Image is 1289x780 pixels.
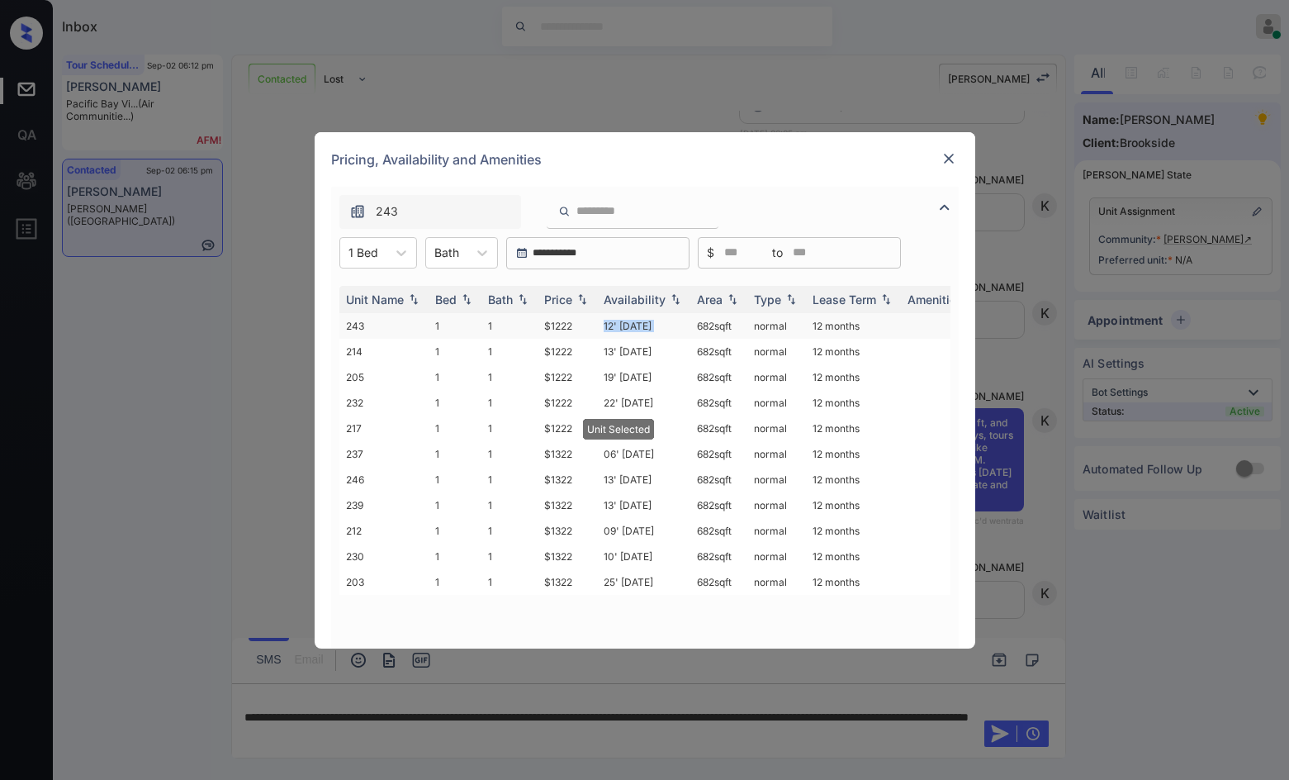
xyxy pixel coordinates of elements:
td: $1322 [538,441,597,467]
td: 1 [481,569,538,595]
td: 13' [DATE] [597,339,690,364]
td: 12 months [806,339,901,364]
td: normal [747,390,806,416]
span: 243 [376,202,398,221]
td: 230 [339,544,429,569]
td: 25' [DATE] [597,569,690,595]
td: 1 [429,518,481,544]
td: 1 [481,364,538,390]
td: 1 [429,467,481,492]
td: 1 [481,416,538,441]
div: Availability [604,292,666,307]
td: 682 sqft [690,416,747,441]
div: Unit Name [346,292,404,307]
td: 682 sqft [690,364,747,390]
td: 13' [DATE] [597,492,690,518]
td: 1 [481,467,538,492]
div: Pricing, Availability and Amenities [315,132,975,187]
img: icon-zuma [935,197,955,217]
div: Bed [435,292,457,307]
td: 13' [DATE] [597,467,690,492]
img: sorting [667,293,684,305]
div: Bath [488,292,513,307]
td: 217 [339,416,429,441]
td: 203 [339,569,429,595]
div: Amenities [908,292,963,307]
td: 1 [481,390,538,416]
td: 682 sqft [690,569,747,595]
img: sorting [724,293,741,305]
td: 243 [339,313,429,339]
td: 1 [429,569,481,595]
td: 12 months [806,441,901,467]
td: 237 [339,441,429,467]
td: 1 [429,492,481,518]
td: normal [747,364,806,390]
td: 1 [429,441,481,467]
td: 682 sqft [690,441,747,467]
img: icon-zuma [558,204,571,219]
td: 12 months [806,544,901,569]
td: 232 [339,390,429,416]
td: 682 sqft [690,518,747,544]
div: Lease Term [813,292,876,307]
td: 12 months [806,390,901,416]
td: 1 [481,441,538,467]
td: 1 [481,518,538,544]
span: to [772,244,783,262]
td: 19' [DATE] [597,364,690,390]
td: $1322 [538,518,597,544]
td: 29' [DATE] [597,416,690,441]
td: $1222 [538,390,597,416]
td: 1 [429,390,481,416]
td: 205 [339,364,429,390]
td: $1322 [538,569,597,595]
td: $1322 [538,467,597,492]
td: 214 [339,339,429,364]
td: 1 [429,313,481,339]
img: icon-zuma [349,203,366,220]
td: 12 months [806,467,901,492]
td: normal [747,518,806,544]
td: 10' [DATE] [597,544,690,569]
td: 1 [481,492,538,518]
td: 1 [429,416,481,441]
td: $1222 [538,416,597,441]
td: 212 [339,518,429,544]
td: $1222 [538,339,597,364]
td: normal [747,569,806,595]
td: 06' [DATE] [597,441,690,467]
td: 682 sqft [690,544,747,569]
div: Type [754,292,781,307]
td: 12 months [806,569,901,595]
td: 682 sqft [690,313,747,339]
td: 12 months [806,518,901,544]
td: 682 sqft [690,467,747,492]
td: 682 sqft [690,390,747,416]
img: sorting [574,293,590,305]
td: 12' [DATE] [597,313,690,339]
img: sorting [514,293,531,305]
td: $1322 [538,544,597,569]
td: 246 [339,467,429,492]
td: 239 [339,492,429,518]
img: close [941,150,957,167]
td: 12 months [806,492,901,518]
td: 682 sqft [690,339,747,364]
td: 12 months [806,313,901,339]
td: 1 [429,339,481,364]
td: 1 [481,313,538,339]
td: 12 months [806,416,901,441]
td: $1322 [538,492,597,518]
td: 682 sqft [690,492,747,518]
td: 1 [429,364,481,390]
td: 09' [DATE] [597,518,690,544]
td: normal [747,544,806,569]
td: normal [747,339,806,364]
td: normal [747,416,806,441]
td: 22' [DATE] [597,390,690,416]
td: normal [747,441,806,467]
img: sorting [458,293,475,305]
span: $ [707,244,714,262]
div: Price [544,292,572,307]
